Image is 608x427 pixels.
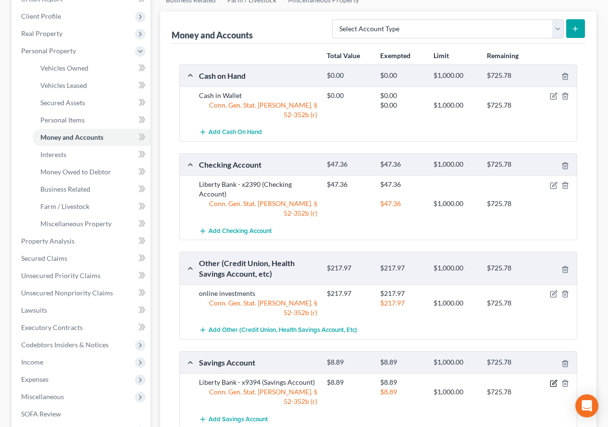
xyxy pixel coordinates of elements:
[33,60,150,77] a: Vehicles Owned
[13,405,150,423] a: SOFA Review
[429,199,482,208] div: $1,000.00
[21,375,49,383] span: Expenses
[322,71,375,80] div: $0.00
[429,387,482,397] div: $1,000.00
[482,298,535,308] div: $725.78
[33,163,150,181] a: Money Owed to Debtor
[13,232,150,250] a: Property Analysis
[13,319,150,336] a: Executory Contracts
[21,254,67,262] span: Secured Claims
[40,64,88,72] span: Vehicles Owned
[194,357,322,367] div: Savings Account
[209,129,262,136] span: Add Cash on Hand
[209,415,268,423] span: Add Savings Account
[375,199,429,208] div: $47.36
[375,160,429,169] div: $47.36
[33,198,150,215] a: Farm / Livestock
[482,264,535,273] div: $725.78
[375,100,429,110] div: $0.00
[482,100,535,110] div: $725.78
[375,180,429,189] div: $47.36
[209,227,272,235] span: Add Checking Account
[40,202,89,210] span: Farm / Livestock
[33,215,150,232] a: Miscellaneous Property
[482,160,535,169] div: $725.78
[375,264,429,273] div: $217.97
[375,298,429,308] div: $217.97
[375,289,429,298] div: $217.97
[13,267,150,284] a: Unsecured Priority Claims
[21,410,61,418] span: SOFA Review
[375,71,429,80] div: $0.00
[21,306,47,314] span: Lawsuits
[13,250,150,267] a: Secured Claims
[13,284,150,302] a: Unsecured Nonpriority Claims
[21,12,61,20] span: Client Profile
[434,51,449,60] strong: Limit
[327,51,360,60] strong: Total Value
[172,29,253,41] div: Money and Accounts
[21,47,76,55] span: Personal Property
[40,98,85,107] span: Secured Assets
[380,51,410,60] strong: Exempted
[575,394,598,417] div: Open Intercom Messenger
[375,358,429,367] div: $8.89
[322,358,375,367] div: $8.89
[482,387,535,397] div: $725.78
[194,378,322,387] div: Liberty Bank - x9394 (Savings Account)
[375,91,429,100] div: $0.00
[482,199,535,208] div: $725.78
[21,271,100,280] span: Unsecured Priority Claims
[199,123,262,141] button: Add Cash on Hand
[194,180,322,199] div: Liberty Bank - x2390 (Checking Account)
[33,94,150,111] a: Secured Assets
[429,160,482,169] div: $1,000.00
[194,159,322,170] div: Checking Account
[375,378,429,387] div: $8.89
[194,258,322,279] div: Other (Credit Union, Health Savings Account, etc)
[194,199,322,218] div: Conn. Gen. Stat. [PERSON_NAME]. § 52-352b (r)
[429,358,482,367] div: $1,000.00
[194,91,322,100] div: Cash in Wallet
[209,327,357,334] span: Add Other (Credit Union, Health Savings Account, etc)
[33,146,150,163] a: Interests
[21,323,83,331] span: Executory Contracts
[33,129,150,146] a: Money and Accounts
[482,358,535,367] div: $725.78
[322,180,375,189] div: $47.36
[33,181,150,198] a: Business Related
[21,29,62,37] span: Real Property
[21,237,74,245] span: Property Analysis
[194,100,322,120] div: Conn. Gen. Stat. [PERSON_NAME]. § 52-352b (r)
[194,298,322,317] div: Conn. Gen. Stat. [PERSON_NAME]. § 52-352b (r)
[322,91,375,100] div: $0.00
[429,71,482,80] div: $1,000.00
[322,378,375,387] div: $8.89
[429,100,482,110] div: $1,000.00
[33,111,150,129] a: Personal Items
[322,264,375,273] div: $217.97
[40,185,90,193] span: Business Related
[21,392,64,401] span: Miscellaneous
[21,358,43,366] span: Income
[194,71,322,81] div: Cash on Hand
[322,160,375,169] div: $47.36
[194,387,322,406] div: Conn. Gen. Stat. [PERSON_NAME]. § 52-352b (r)
[40,81,87,89] span: Vehicles Leased
[33,77,150,94] a: Vehicles Leased
[40,220,112,228] span: Miscellaneous Property
[40,150,66,159] span: Interests
[322,289,375,298] div: $217.97
[40,133,103,141] span: Money and Accounts
[199,222,272,240] button: Add Checking Account
[487,51,519,60] strong: Remaining
[194,289,322,298] div: online investments
[40,168,111,176] span: Money Owed to Debtor
[482,71,535,80] div: $725.78
[429,264,482,273] div: $1,000.00
[429,298,482,308] div: $1,000.00
[13,302,150,319] a: Lawsuits
[21,341,109,349] span: Codebtors Insiders & Notices
[375,387,429,397] div: $8.89
[21,289,113,297] span: Unsecured Nonpriority Claims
